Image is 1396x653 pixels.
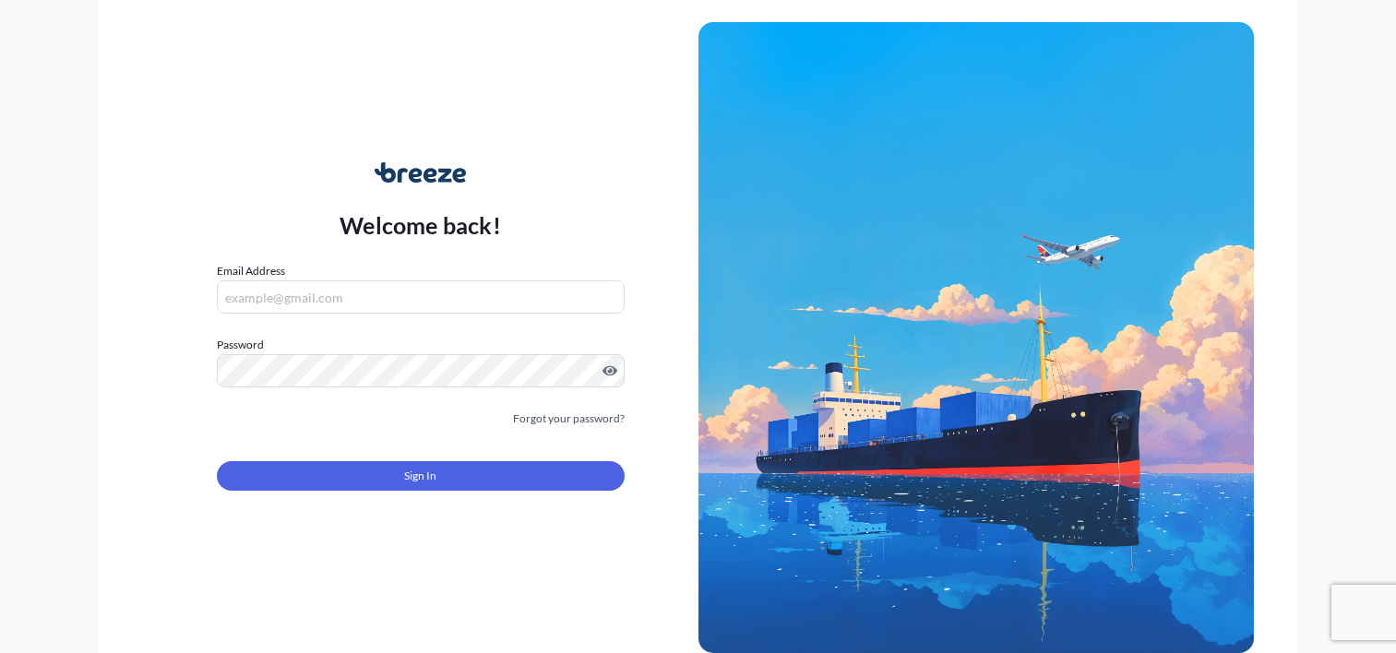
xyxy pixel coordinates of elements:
span: Sign In [404,467,436,485]
button: Sign In [217,461,625,491]
img: Ship illustration [698,22,1254,653]
p: Welcome back! [340,210,501,240]
button: Show password [603,363,617,378]
label: Password [217,336,625,354]
input: example@gmail.com [217,280,625,314]
a: Forgot your password? [513,410,625,428]
label: Email Address [217,262,285,280]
